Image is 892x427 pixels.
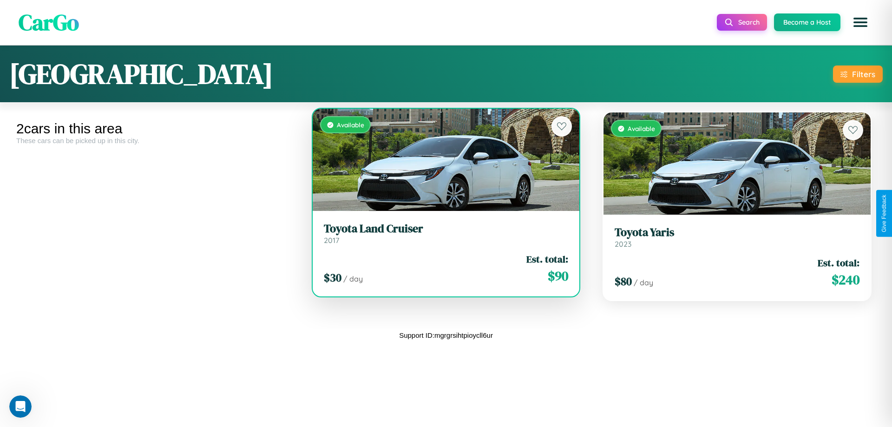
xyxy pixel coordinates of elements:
[717,14,767,31] button: Search
[833,66,883,83] button: Filters
[634,278,653,287] span: / day
[9,55,273,93] h1: [GEOGRAPHIC_DATA]
[526,252,568,266] span: Est. total:
[16,137,294,145] div: These cars can be picked up in this city.
[774,13,840,31] button: Become a Host
[337,121,364,129] span: Available
[548,267,568,285] span: $ 90
[399,329,493,342] p: Support ID: mgrgrsihtpioycll6ur
[818,256,859,269] span: Est. total:
[832,270,859,289] span: $ 240
[615,226,859,239] h3: Toyota Yaris
[324,236,339,245] span: 2017
[847,9,873,35] button: Open menu
[628,125,655,132] span: Available
[852,69,875,79] div: Filters
[615,274,632,289] span: $ 80
[738,18,760,26] span: Search
[16,121,294,137] div: 2 cars in this area
[324,222,569,236] h3: Toyota Land Cruiser
[343,274,363,283] span: / day
[9,395,32,418] iframe: Intercom live chat
[324,222,569,245] a: Toyota Land Cruiser2017
[615,226,859,249] a: Toyota Yaris2023
[324,270,341,285] span: $ 30
[615,239,631,249] span: 2023
[19,7,79,38] span: CarGo
[881,195,887,232] div: Give Feedback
